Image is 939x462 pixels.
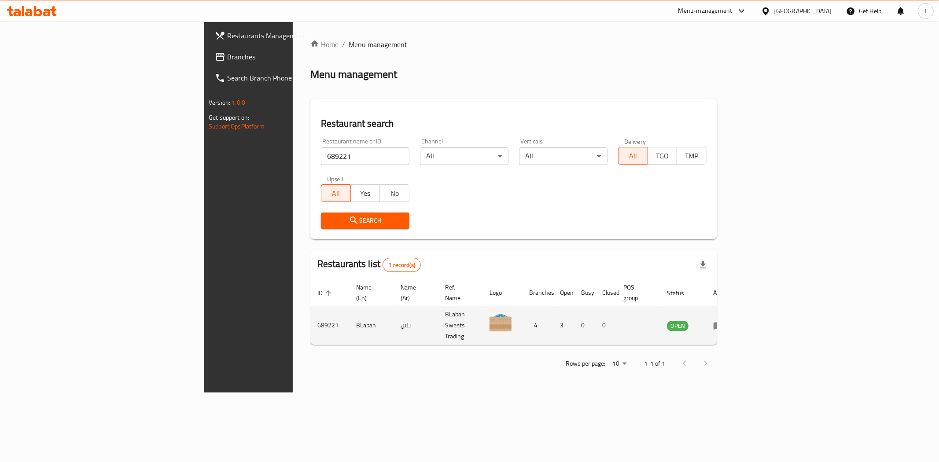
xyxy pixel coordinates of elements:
[310,67,397,81] h2: Menu management
[401,282,427,303] span: Name (Ar)
[209,121,265,132] a: Support.OpsPlatform
[644,358,665,369] p: 1-1 of 1
[349,39,407,50] span: Menu management
[774,6,832,16] div: [GEOGRAPHIC_DATA]
[706,279,736,306] th: Action
[667,321,689,331] div: OPEN
[609,357,630,370] div: Rows per page:
[208,46,361,67] a: Branches
[321,147,409,165] input: Search for restaurant name or ID..
[678,6,733,16] div: Menu-management
[595,306,616,345] td: 0
[328,215,402,226] span: Search
[667,321,689,331] span: OPEN
[623,282,649,303] span: POS group
[519,147,608,165] div: All
[622,150,644,162] span: All
[310,279,736,345] table: enhanced table
[681,150,703,162] span: TMP
[383,261,420,269] span: 1 record(s)
[652,150,674,162] span: TGO
[624,138,646,144] label: Delivery
[420,147,508,165] div: All
[349,306,394,345] td: BLaban
[445,282,472,303] span: Ref. Name
[227,73,354,83] span: Search Branch Phone
[350,184,380,202] button: Yes
[553,279,574,306] th: Open
[321,213,409,229] button: Search
[438,306,482,345] td: BLaban Sweets Trading
[522,279,553,306] th: Branches
[208,25,361,46] a: Restaurants Management
[208,67,361,88] a: Search Branch Phone
[574,279,595,306] th: Busy
[522,306,553,345] td: 4
[383,258,421,272] div: Total records count
[648,147,678,165] button: TGO
[574,306,595,345] td: 0
[925,6,926,16] span: I
[379,184,409,202] button: No
[354,187,377,200] span: Yes
[317,288,334,298] span: ID
[667,288,696,298] span: Status
[227,51,354,62] span: Branches
[595,279,616,306] th: Closed
[321,117,707,130] h2: Restaurant search
[566,358,605,369] p: Rows per page:
[356,282,383,303] span: Name (En)
[209,97,230,108] span: Version:
[383,187,406,200] span: No
[490,313,512,335] img: BLaban
[310,39,717,50] nav: breadcrumb
[692,254,714,275] div: Export file
[321,184,351,202] button: All
[553,306,574,345] td: 3
[482,279,522,306] th: Logo
[677,147,707,165] button: TMP
[327,176,343,182] label: Upsell
[325,187,347,200] span: All
[209,112,249,123] span: Get support on:
[394,306,438,345] td: بلبن
[232,97,245,108] span: 1.0.0
[618,147,648,165] button: All
[227,30,354,41] span: Restaurants Management
[317,257,421,272] h2: Restaurants list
